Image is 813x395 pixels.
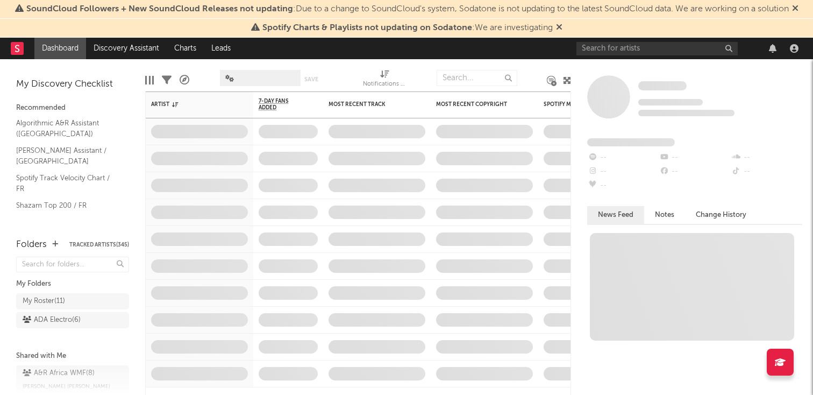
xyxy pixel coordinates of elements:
div: -- [587,151,659,165]
a: Algorithmic A&R Assistant ([GEOGRAPHIC_DATA]) [16,117,118,139]
div: My Discovery Checklist [16,78,129,91]
a: Some Artist [638,81,687,91]
div: -- [587,179,659,193]
span: Dismiss [556,24,562,32]
span: 0 fans last week [638,110,734,116]
div: Artist [151,101,232,108]
a: ADA Electro(6) [16,312,129,328]
div: -- [587,165,659,179]
div: Most Recent Track [329,101,409,108]
div: -- [659,165,730,179]
div: -- [731,165,802,179]
span: : We are investigating [262,24,553,32]
div: Edit Columns [145,65,154,96]
input: Search for folders... [16,257,129,272]
span: : Due to a change to SoundCloud's system, Sodatone is not updating to the latest SoundCloud data.... [26,5,789,13]
button: Change History [685,206,757,224]
span: Spotify Charts & Playlists not updating on Sodatone [262,24,472,32]
div: Filters [162,65,172,96]
span: 7-Day Fans Added [259,98,302,111]
a: Leads [204,38,238,59]
a: [PERSON_NAME] Assistant / [GEOGRAPHIC_DATA] [16,145,118,167]
div: -- [659,151,730,165]
div: Shared with Me [16,350,129,363]
button: Notes [644,206,685,224]
div: My Folders [16,278,129,291]
a: Shazam Top 200 / FR [16,200,118,211]
div: -- [731,151,802,165]
a: Spotify Track Velocity Chart / FR [16,172,118,194]
div: Most Recent Copyright [436,101,517,108]
a: Apple Top 200 / FR [16,217,118,229]
a: Dashboard [34,38,86,59]
span: SoundCloud Followers + New SoundCloud Releases not updating [26,5,293,13]
button: News Feed [587,206,644,224]
input: Search for artists [576,42,738,55]
div: My Roster ( 11 ) [23,295,65,308]
a: A&R Africa WMF(8)[PERSON_NAME] [PERSON_NAME] [16,365,129,394]
a: My Roster(11) [16,293,129,309]
div: A&R Pipeline [180,65,189,96]
a: Charts [167,38,204,59]
span: Fans Added by Platform [587,138,675,146]
div: A&R Africa WMF ( 8 ) [23,367,95,380]
button: Save [304,76,318,82]
div: Recommended [16,102,129,115]
div: Notifications (Artist) [363,78,406,91]
span: [PERSON_NAME] [PERSON_NAME] [23,380,110,393]
span: Dismiss [792,5,798,13]
div: Folders [16,238,47,251]
a: Discovery Assistant [86,38,167,59]
div: ADA Electro ( 6 ) [23,314,81,327]
div: Notifications (Artist) [363,65,406,96]
span: Tracking Since: [DATE] [638,99,703,105]
span: Some Artist [638,81,687,90]
button: Tracked Artists(345) [69,242,129,248]
div: Spotify Monthly Listeners [544,101,624,108]
input: Search... [437,70,517,86]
